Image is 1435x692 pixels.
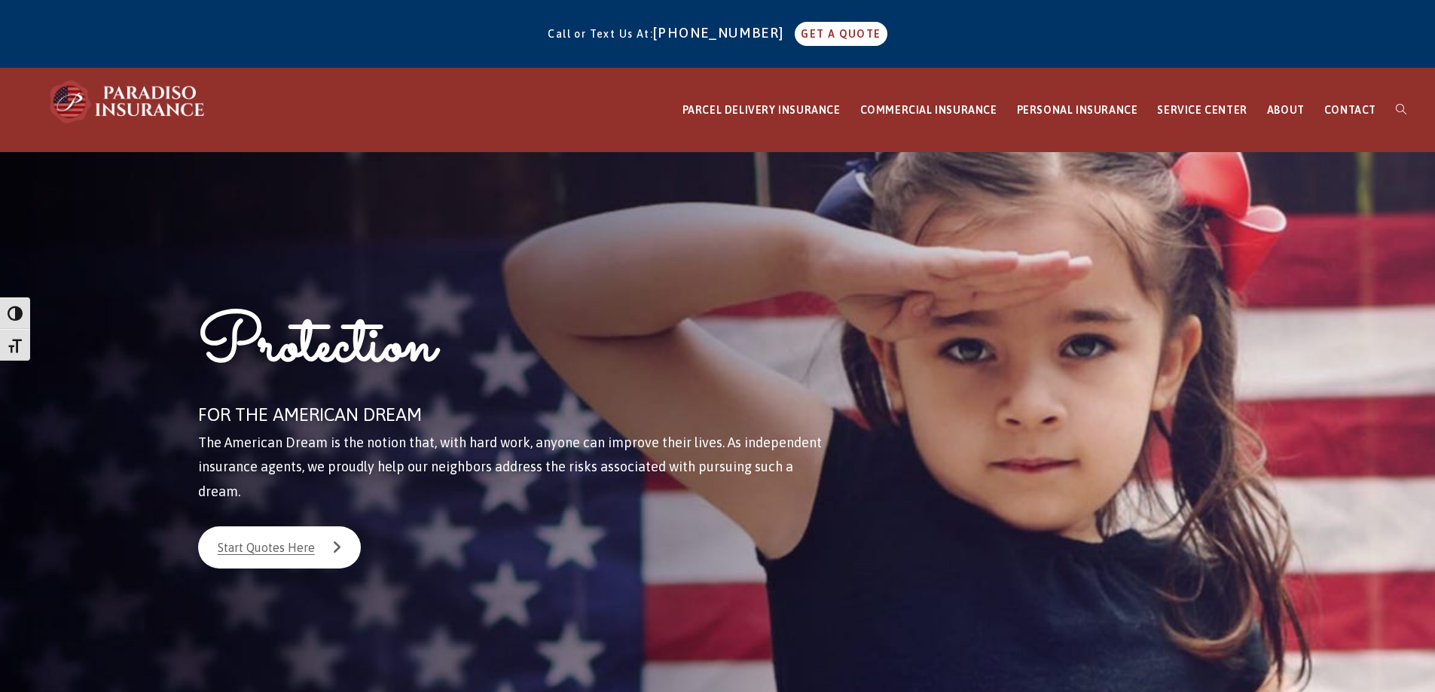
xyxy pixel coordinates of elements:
[198,303,829,398] h1: Protection
[682,104,841,116] span: PARCEL DELIVERY INSURANCE
[1007,69,1148,152] a: PERSONAL INSURANCE
[198,434,822,499] span: The American Dream is the notion that, with hard work, anyone can improve their lives. As indepen...
[1157,104,1247,116] span: SERVICE CENTER
[653,25,792,41] a: [PHONE_NUMBER]
[198,526,361,569] a: Start Quotes Here
[198,404,422,425] span: FOR THE AMERICAN DREAM
[45,79,211,124] img: Paradiso Insurance
[1314,69,1386,152] a: CONTACT
[850,69,1007,152] a: COMMERCIAL INSURANCE
[1267,104,1305,116] span: ABOUT
[1147,69,1256,152] a: SERVICE CENTER
[673,69,850,152] a: PARCEL DELIVERY INSURANCE
[1017,104,1138,116] span: PERSONAL INSURANCE
[795,22,887,46] a: GET A QUOTE
[1324,104,1376,116] span: CONTACT
[548,28,653,40] span: Call or Text Us At:
[860,104,997,116] span: COMMERCIAL INSURANCE
[1257,69,1314,152] a: ABOUT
